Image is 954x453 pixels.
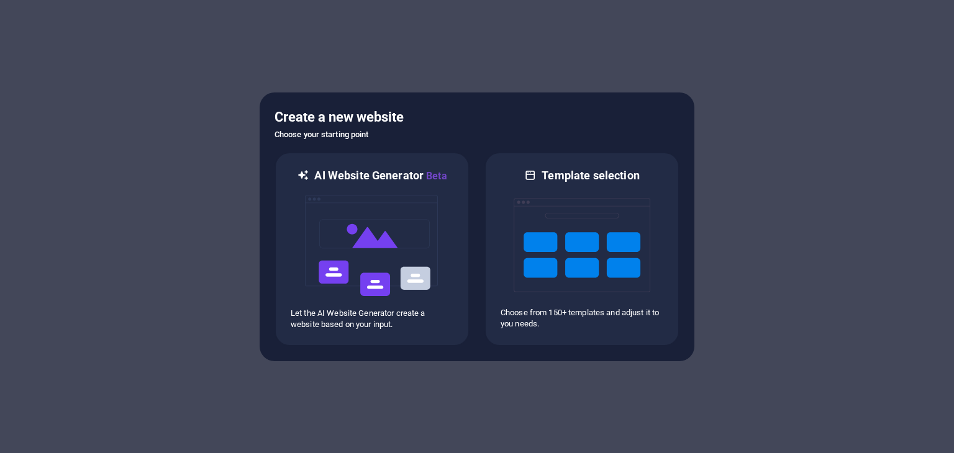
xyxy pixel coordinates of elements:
[275,152,470,346] div: AI Website GeneratorBetaaiLet the AI Website Generator create a website based on your input.
[275,127,679,142] h6: Choose your starting point
[542,168,639,183] h6: Template selection
[291,308,453,330] p: Let the AI Website Generator create a website based on your input.
[501,307,663,330] p: Choose from 150+ templates and adjust it to you needs.
[424,170,447,182] span: Beta
[275,107,679,127] h5: Create a new website
[304,184,440,308] img: ai
[314,168,447,184] h6: AI Website Generator
[484,152,679,346] div: Template selectionChoose from 150+ templates and adjust it to you needs.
